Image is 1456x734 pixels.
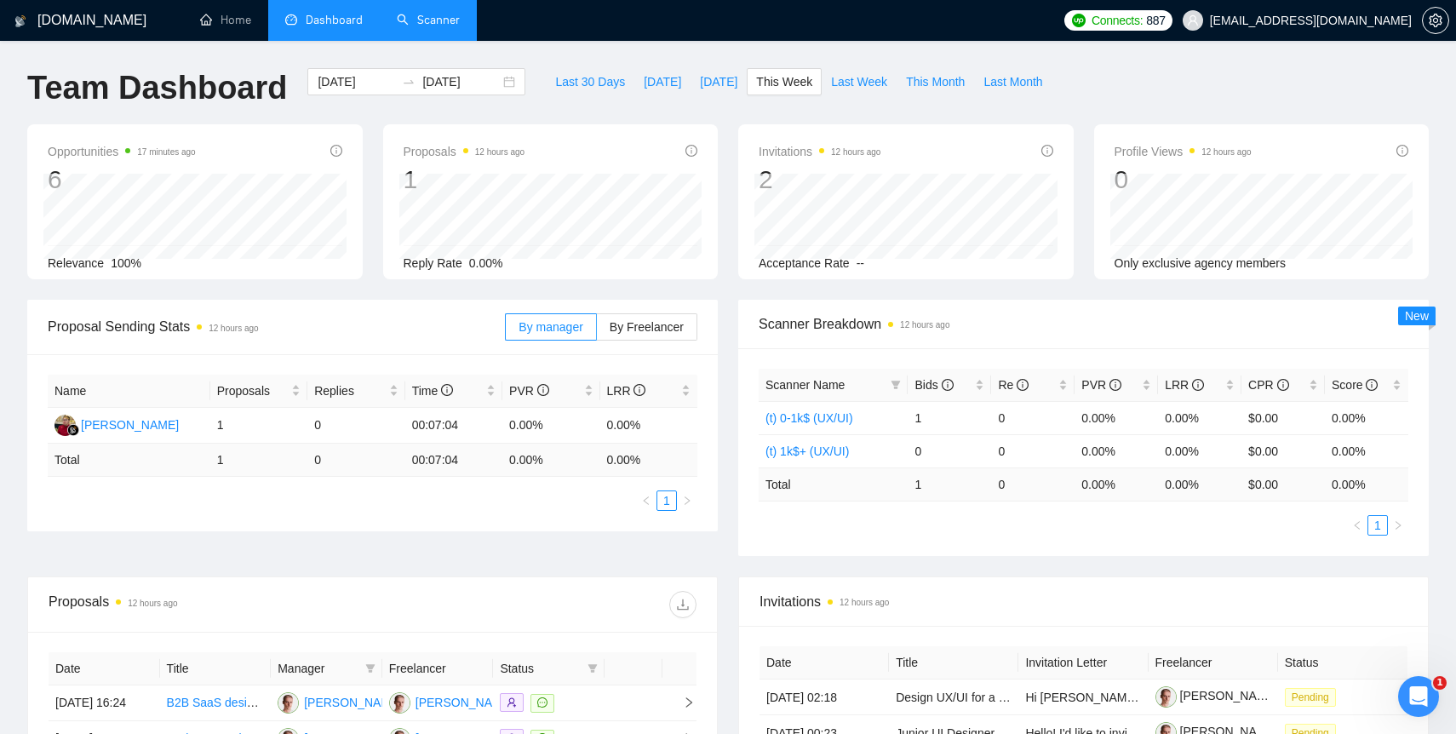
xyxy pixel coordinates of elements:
th: Date [49,652,160,685]
span: Replies [314,381,385,400]
span: download [670,598,696,611]
span: Profile Views [1115,141,1252,162]
img: c1C7RLOuIqWGUqC5q0T5g_uVIez0nxVmhBXQQTsznq8_8JaYIsS0BYGA-5F-3qJmBy [1155,686,1177,708]
a: (t) 1k$+ (UX/UI) [765,444,849,458]
div: [PERSON_NAME] [304,693,402,712]
button: left [1347,515,1367,536]
time: 12 hours ago [209,324,258,333]
th: Status [1278,646,1407,680]
td: $ 0.00 [1241,467,1325,501]
img: gigradar-bm.png [67,424,79,436]
span: Manager [278,659,358,678]
td: 0.00% [1075,434,1158,467]
span: Status [500,659,581,678]
span: Reply Rate [404,256,462,270]
span: left [1352,520,1362,530]
span: user [1187,14,1199,26]
span: CPR [1248,378,1288,392]
th: Name [48,375,210,408]
div: 6 [48,163,196,196]
td: 0 [991,401,1075,434]
th: Freelancer [382,652,494,685]
time: 12 hours ago [128,599,177,608]
th: Title [889,646,1018,680]
td: 1 [908,467,991,501]
span: 1 [1433,676,1447,690]
button: This Month [897,68,974,95]
th: Manager [271,652,382,685]
img: BP [278,692,299,714]
span: info-circle [1366,379,1378,391]
td: 0.00% [1325,401,1408,434]
div: Proposals [49,591,373,618]
span: Last Week [831,72,887,91]
input: Start date [318,72,395,91]
span: [DATE] [644,72,681,91]
td: 0.00 % [600,444,698,477]
time: 12 hours ago [475,147,525,157]
td: 0.00% [1325,434,1408,467]
img: upwork-logo.png [1072,14,1086,27]
span: swap-right [402,75,416,89]
h1: Team Dashboard [27,68,287,108]
span: Scanner Breakdown [759,313,1408,335]
td: [DATE] 02:18 [760,680,889,715]
span: to [402,75,416,89]
td: 0 [991,434,1075,467]
span: info-circle [942,379,954,391]
th: Invitation Letter [1018,646,1148,680]
th: Date [760,646,889,680]
td: 0.00% [1158,401,1241,434]
li: Previous Page [636,490,656,511]
button: left [636,490,656,511]
a: (t) 0-1k$ (UX/UI) [765,411,853,425]
a: searchScanner [397,13,460,27]
span: filter [891,380,901,390]
span: info-circle [633,384,645,396]
span: info-circle [330,145,342,157]
td: $0.00 [1241,401,1325,434]
span: info-circle [1192,379,1204,391]
td: Design UX/UI for a simple web app (a simple map) [889,680,1018,715]
span: PVR [509,384,549,398]
span: Last 30 Days [555,72,625,91]
th: Proposals [210,375,307,408]
td: Total [48,444,210,477]
button: setting [1422,7,1449,34]
span: Re [998,378,1029,392]
td: 00:07:04 [405,408,502,444]
button: right [677,490,697,511]
span: Relevance [48,256,104,270]
td: 0.00% [1158,434,1241,467]
a: B2B SaaS designer – website, social media sets, and product UI [167,696,507,709]
button: Last Month [974,68,1052,95]
td: $0.00 [1241,434,1325,467]
time: 17 minutes ago [137,147,195,157]
span: By Freelancer [610,320,684,334]
span: info-circle [685,145,697,157]
li: Next Page [677,490,697,511]
span: Scanner Name [765,378,845,392]
img: AG [54,415,76,436]
td: 0 [307,408,404,444]
td: 0 [908,434,991,467]
td: 0 [307,444,404,477]
span: This Week [756,72,812,91]
span: 887 [1146,11,1165,30]
span: info-circle [1277,379,1289,391]
div: 1 [404,163,525,196]
td: 0.00% [502,408,599,444]
span: Time [412,384,453,398]
a: setting [1422,14,1449,27]
span: info-circle [1109,379,1121,391]
button: download [669,591,696,618]
span: Proposal Sending Stats [48,316,505,337]
time: 12 hours ago [1201,147,1251,157]
span: filter [362,656,379,681]
span: message [537,697,547,708]
span: filter [887,372,904,398]
input: End date [422,72,500,91]
th: Replies [307,375,404,408]
span: [DATE] [700,72,737,91]
a: BP[PERSON_NAME] [278,695,402,708]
